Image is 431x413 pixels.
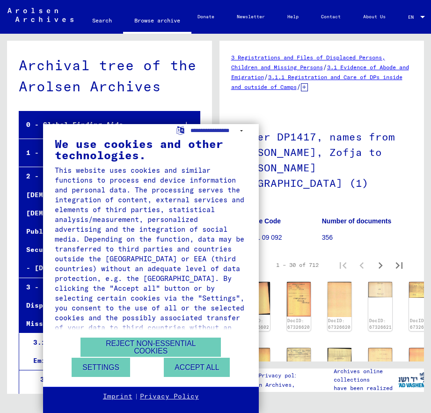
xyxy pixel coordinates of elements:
[55,165,247,342] div: This website uses cookies and similar functions to process end device information and personal da...
[72,358,130,377] button: Settings
[55,138,247,161] div: We use cookies and other technologies.
[164,358,230,377] button: Accept all
[103,392,132,401] a: Imprint
[140,392,199,401] a: Privacy Policy
[80,338,221,357] button: Reject non-essential cookies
